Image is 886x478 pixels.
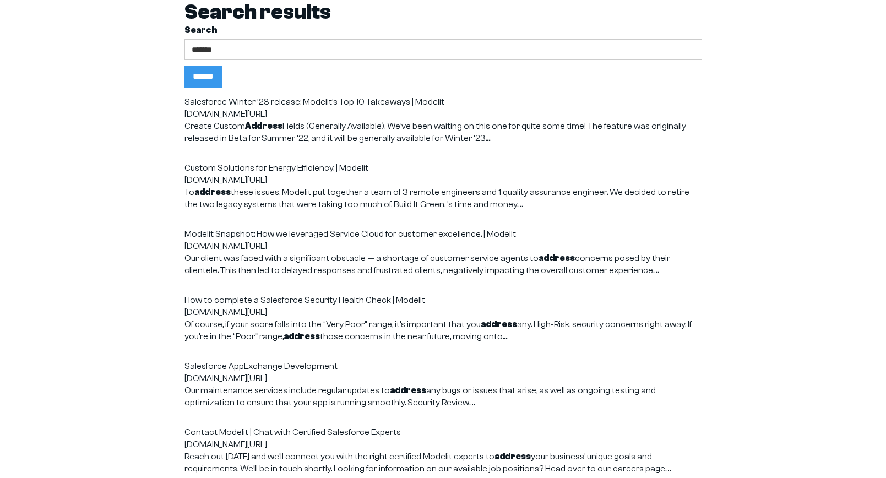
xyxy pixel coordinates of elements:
[320,332,504,341] span: those concerns in the near future, moving onto.
[504,332,509,341] span: …
[184,438,702,450] div: [DOMAIN_NAME][URL]
[184,121,686,143] span: Fields (Generally Available). We’ve been waiting on this one for quite some time! The feature was...
[184,163,368,173] a: Custom Solutions for Energy Efficiency. | Modelit
[184,427,401,437] a: Contact Modelit | Chat with Certified Salesforce Experts
[184,187,194,197] span: To
[654,265,659,275] span: …
[184,97,444,107] a: Salesforce Winter ‘23 release: Modelit’s Top 10 Takeaways | Modelit
[184,187,689,209] span: these issues, Modelit put together a team of 3 remote engineers and 1 quality assurance engineer....
[245,121,282,131] strong: Address
[184,229,516,239] a: Modelit Snapshot: How we leveraged Service Cloud for customer excellence. | Modelit
[184,174,702,186] div: [DOMAIN_NAME][URL]
[184,452,494,461] span: Reach out [DATE] and we’ll connect you with the right certified Modelit experts to
[194,187,231,197] strong: address
[494,452,531,461] strong: address
[470,398,475,408] span: …
[284,332,320,341] strong: address
[184,108,702,120] div: [DOMAIN_NAME][URL]
[539,253,575,263] strong: address
[481,319,517,329] strong: address
[184,385,390,395] span: Our maintenance services include regular updates to
[184,253,539,263] span: Our client was faced with a significant obstacle — a shortage of customer service agents to
[184,306,702,318] div: [DOMAIN_NAME][URL]
[184,24,702,36] label: Search
[184,121,245,131] span: Create Custom
[390,385,426,395] strong: address
[666,464,671,474] span: …
[487,133,492,143] span: …
[184,372,702,384] div: [DOMAIN_NAME][URL]
[184,361,338,371] a: Salesforce AppExchange Development
[184,240,702,252] div: [DOMAIN_NAME][URL]
[184,319,692,341] span: any. High-Risk. security concerns right away. If you’re in the “Poor” range,
[184,319,481,329] span: Of course, if your score falls into the “Very Poor” range, it’s important that you
[518,199,523,209] span: …
[184,295,425,305] a: How to complete a Salesforce Security Health Check | Modelit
